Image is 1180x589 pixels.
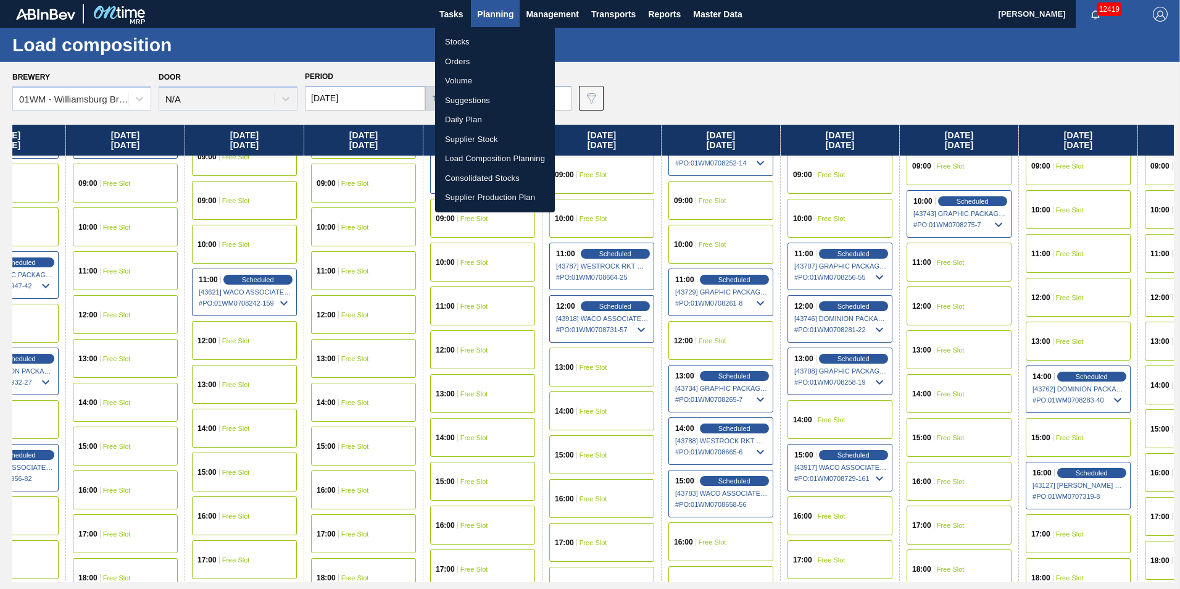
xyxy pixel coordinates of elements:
a: Volume [435,71,555,91]
a: Consolidated Stocks [435,169,555,188]
a: Load Composition Planning [435,149,555,169]
a: Supplier Production Plan [435,188,555,207]
a: Suggestions [435,91,555,111]
a: Stocks [435,32,555,52]
a: Daily Plan [435,110,555,130]
a: Supplier Stock [435,130,555,149]
a: Orders [435,52,555,72]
